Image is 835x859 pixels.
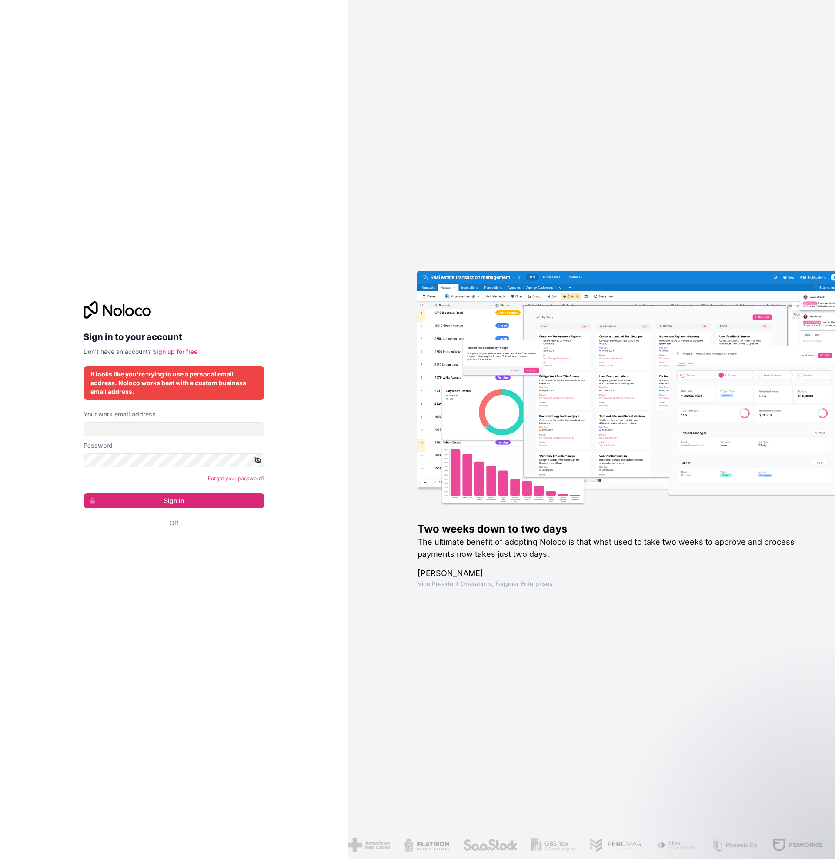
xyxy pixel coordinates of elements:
[83,348,151,355] span: Don't have an account?
[588,838,641,852] img: /assets/fergmar-CudnrXN5.png
[462,838,517,852] img: /assets/saastock-C6Zbiodz.png
[83,329,264,345] h2: Sign in to your account
[417,567,807,579] h1: [PERSON_NAME]
[417,522,807,536] h1: Two weeks down to two days
[655,838,696,852] img: /assets/fiera-fwj2N5v4.png
[83,410,156,419] label: Your work email address
[417,579,807,588] h1: Vice President Operations , Fergmar Enterprises
[170,519,178,527] span: Or
[83,441,113,450] label: Password
[531,838,575,852] img: /assets/gbstax-C-GtDUiK.png
[83,537,257,556] div: Sign in with Google. Opens in new tab
[208,475,264,482] a: Forgot your password?
[417,536,807,560] h2: The ultimate benefit of adopting Noloco is that what used to take two weeks to approve and proces...
[79,537,262,556] iframe: Sign in with Google Button
[153,348,197,355] a: Sign up for free
[83,493,264,508] button: Sign in
[403,838,448,852] img: /assets/flatiron-C8eUkumj.png
[90,370,257,396] div: It looks like you're trying to use a personal email address. Noloco works best with a custom busi...
[661,794,835,855] iframe: Intercom notifications message
[83,422,264,436] input: Email address
[347,838,389,852] img: /assets/american-red-cross-BAupjrZR.png
[83,453,264,467] input: Password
